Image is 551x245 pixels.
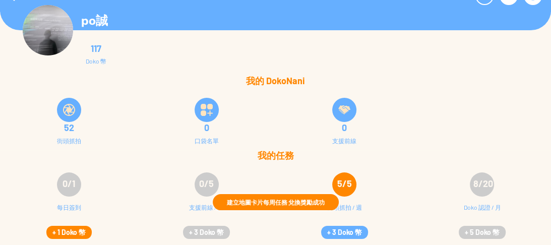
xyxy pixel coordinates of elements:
[337,178,352,189] span: 5/5
[81,13,108,29] p: po誠
[57,137,81,144] div: 街頭抓拍
[227,199,325,206] span: 建立地圖卡片每周任務 兌換獎勵成功
[57,203,81,223] div: 每日簽到
[327,203,362,223] div: 街頭抓拍 / 週
[459,226,506,239] button: + 5 Doko 幣
[63,178,75,189] span: 0/1
[189,203,224,223] div: 支援前線 / 週
[63,104,75,116] img: snapShot.svg
[463,203,501,223] div: Doko 認證 / 月
[144,122,269,133] div: 0
[6,122,132,133] div: 52
[473,178,493,189] span: 8/20
[23,5,73,55] img: Visruth.jpg not found
[86,57,106,65] div: Doko 幣
[86,43,106,53] div: 117
[338,104,350,116] img: frontLineSupply.svg
[201,104,213,116] img: bucketListIcon.svg
[46,226,92,239] button: + 1 Doko 幣
[183,226,230,239] button: + 3 Doko 幣
[282,122,407,133] div: 0
[321,226,368,239] button: + 3 Doko 幣
[199,178,214,189] span: 0/5
[332,137,356,144] div: 支援前線
[195,137,219,144] div: 口袋名單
